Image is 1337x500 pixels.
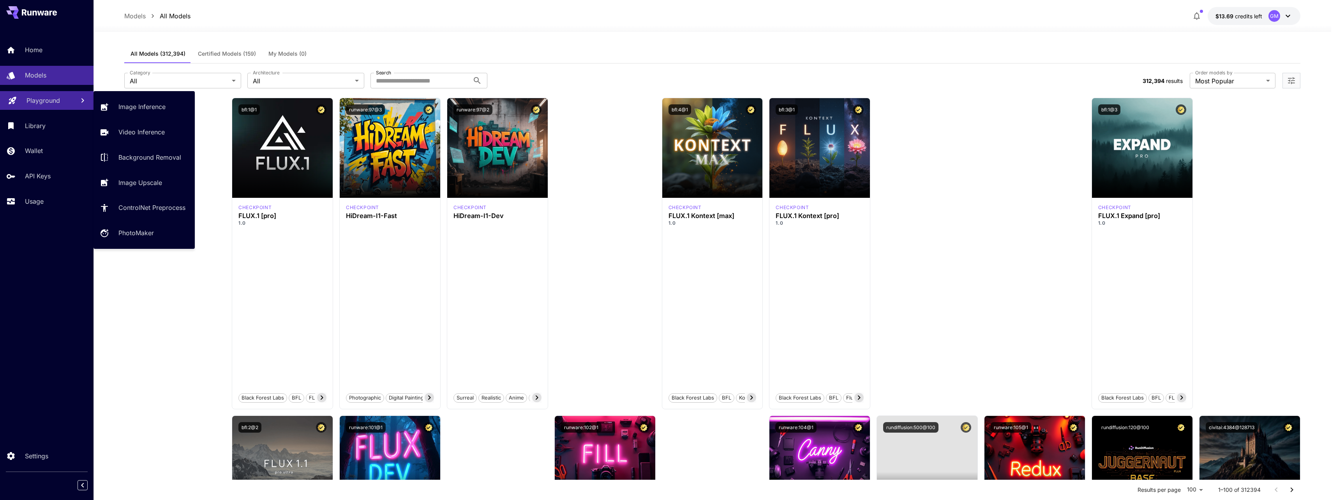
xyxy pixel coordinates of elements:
div: HiDream Dev [453,204,487,211]
button: runware:102@1 [561,422,601,433]
span: BFL [719,394,734,402]
span: 312,394 [1143,77,1164,84]
button: bfl:3@1 [776,104,798,115]
span: Stylized [529,394,553,402]
p: Settings [25,451,48,461]
span: All [253,76,352,86]
p: Video Inference [118,127,165,137]
span: FLUX.1 [pro] [306,394,342,402]
span: Certified Models (159) [198,50,256,57]
a: Image Upscale [93,173,195,192]
div: fluxpro [1098,204,1131,211]
span: BFL [1149,394,1164,402]
div: GM [1268,10,1280,22]
p: PhotoMaker [118,228,154,238]
span: Surreal [454,394,476,402]
span: Black Forest Labs [239,394,287,402]
button: Certified Model – Vetted for best performance and includes a commercial license. [961,422,971,433]
label: Order models by [1195,69,1232,76]
span: Black Forest Labs [776,394,824,402]
div: FLUX.1 Kontext [pro] [776,204,809,211]
p: Models [25,70,46,80]
button: Open more filters [1287,76,1296,86]
div: FLUX.1 Kontext [max] [668,204,702,211]
button: Certified Model – Vetted for best performance and includes a commercial license. [639,422,649,433]
p: 1.0 [1098,220,1186,227]
p: checkpoint [668,204,702,211]
a: Image Inference [93,97,195,116]
button: Certified Model – Vetted for best performance and includes a commercial license. [423,422,434,433]
span: results [1166,77,1183,84]
button: Certified Model – Vetted for best performance and includes a commercial license. [1068,422,1079,433]
p: Home [25,45,42,55]
span: Kontext [736,394,760,402]
label: Category [130,69,150,76]
p: checkpoint [453,204,487,211]
p: 1–100 of 312394 [1218,486,1261,494]
p: Library [25,121,46,130]
button: bfl:4@1 [668,104,691,115]
div: HiDream Fast [346,204,379,211]
h3: HiDream-I1-Fast [346,212,434,220]
button: Certified Model – Vetted for best performance and includes a commercial license. [531,104,542,115]
p: Models [124,11,146,21]
p: Results per page [1138,486,1181,494]
label: Architecture [253,69,279,76]
span: Most Popular [1195,76,1263,86]
button: Certified Model – Vetted for best performance and includes a commercial license. [1176,422,1186,433]
span: All Models (312,394) [131,50,185,57]
span: All [130,76,229,86]
button: Certified Model – Vetted for best performance and includes a commercial license. [1283,422,1294,433]
span: Black Forest Labs [1099,394,1147,402]
span: BFL [826,394,841,402]
button: Collapse sidebar [78,480,88,490]
p: Background Removal [118,153,181,162]
h3: FLUX.1 Kontext [max] [668,212,757,220]
button: Certified Model – Vetted for best performance and includes a commercial license. [1176,104,1186,115]
button: bfl:1@3 [1098,104,1120,115]
a: Video Inference [93,123,195,142]
a: PhotoMaker [93,224,195,243]
span: Flux Kontext [843,394,879,402]
button: Certified Model – Vetted for best performance and includes a commercial license. [853,104,864,115]
div: fluxpro [238,204,272,211]
p: checkpoint [776,204,809,211]
button: runware:97@3 [346,104,385,115]
span: BFL [289,394,304,402]
h3: HiDream-I1-Dev [453,212,542,220]
p: Image Upscale [118,178,162,187]
p: All Models [160,11,190,21]
p: checkpoint [238,204,272,211]
h3: FLUX.1 [pro] [238,212,326,220]
span: Black Forest Labs [669,394,717,402]
span: My Models (0) [268,50,307,57]
div: FLUX.1 Expand [pro] [1098,212,1186,220]
p: ControlNet Preprocess [118,203,185,212]
p: 1.0 [238,220,326,227]
p: API Keys [25,171,51,181]
span: Photographic [346,394,384,402]
span: FLUX.1 Expand [pro] [1166,394,1221,402]
a: Background Removal [93,148,195,167]
span: credits left [1235,13,1262,19]
p: checkpoint [346,204,379,211]
span: $13.69 [1215,13,1235,19]
button: rundiffusion:500@100 [883,422,938,433]
p: 1.0 [668,220,757,227]
button: $13.69114 [1208,7,1300,25]
a: ControlNet Preprocess [93,198,195,217]
p: Wallet [25,146,43,155]
nav: breadcrumb [124,11,190,21]
p: Usage [25,197,44,206]
button: runware:105@1 [991,422,1031,433]
button: Certified Model – Vetted for best performance and includes a commercial license. [853,422,864,433]
button: Certified Model – Vetted for best performance and includes a commercial license. [423,104,434,115]
span: Realistic [479,394,504,402]
div: 100 [1184,484,1206,495]
h3: FLUX.1 Kontext [pro] [776,212,864,220]
button: rundiffusion:120@100 [1098,422,1152,433]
